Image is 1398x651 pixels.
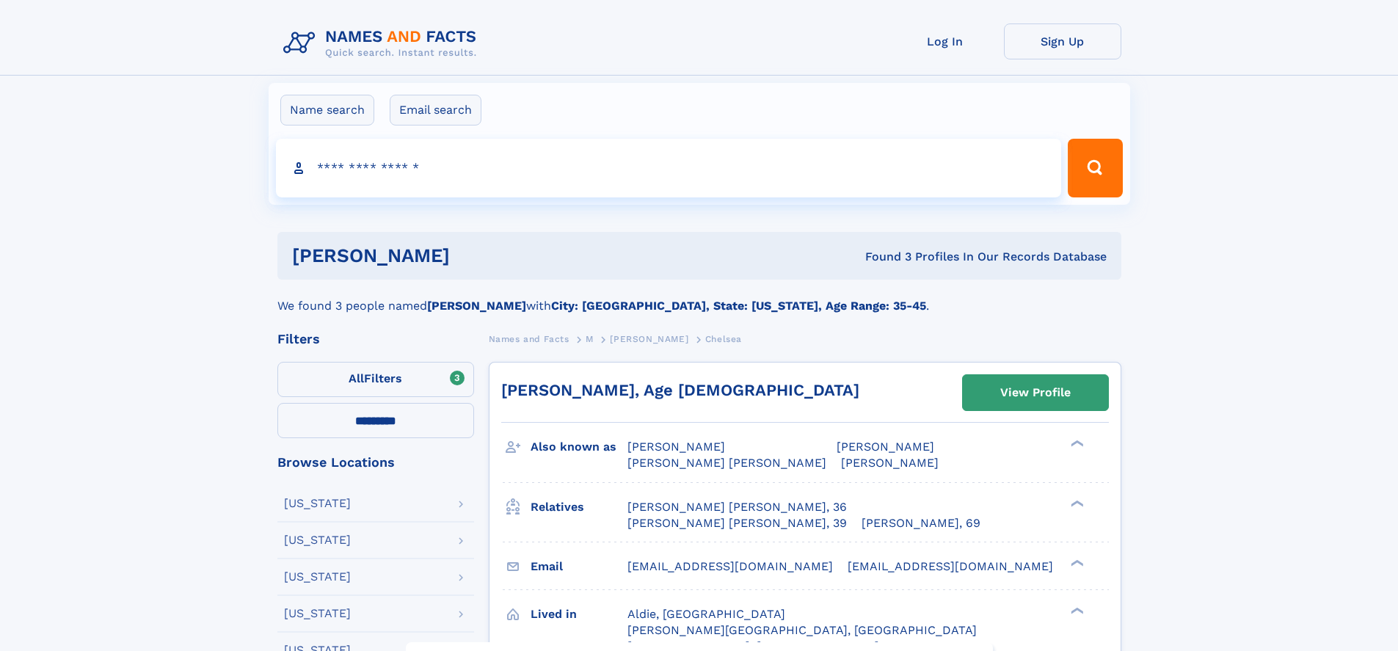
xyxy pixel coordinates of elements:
h1: [PERSON_NAME] [292,247,658,265]
b: [PERSON_NAME] [427,299,526,313]
span: [PERSON_NAME] [627,440,725,454]
div: ❯ [1067,498,1085,508]
a: [PERSON_NAME] [PERSON_NAME], 36 [627,499,847,515]
div: Browse Locations [277,456,474,469]
div: Filters [277,332,474,346]
img: Logo Names and Facts [277,23,489,63]
a: [PERSON_NAME], 69 [862,515,980,531]
button: Search Button [1068,139,1122,197]
span: All [349,371,364,385]
div: We found 3 people named with . [277,280,1121,315]
span: [EMAIL_ADDRESS][DOMAIN_NAME] [627,559,833,573]
label: Filters [277,362,474,397]
a: View Profile [963,375,1108,410]
h3: Relatives [531,495,627,520]
label: Name search [280,95,374,126]
div: View Profile [1000,376,1071,410]
div: [US_STATE] [284,534,351,546]
span: [PERSON_NAME] [837,440,934,454]
h3: Email [531,554,627,579]
span: Chelsea [705,334,742,344]
span: [PERSON_NAME] [841,456,939,470]
span: M [586,334,594,344]
a: Log In [887,23,1004,59]
a: Names and Facts [489,330,569,348]
a: Sign Up [1004,23,1121,59]
div: [US_STATE] [284,498,351,509]
a: [PERSON_NAME] [PERSON_NAME], 39 [627,515,847,531]
h3: Lived in [531,602,627,627]
span: [EMAIL_ADDRESS][DOMAIN_NAME] [848,559,1053,573]
a: [PERSON_NAME], Age [DEMOGRAPHIC_DATA] [501,381,859,399]
div: ❯ [1067,605,1085,615]
div: ❯ [1067,439,1085,448]
label: Email search [390,95,481,126]
div: [US_STATE] [284,608,351,619]
b: City: [GEOGRAPHIC_DATA], State: [US_STATE], Age Range: 35-45 [551,299,926,313]
a: M [586,330,594,348]
span: [PERSON_NAME][GEOGRAPHIC_DATA], [GEOGRAPHIC_DATA] [627,623,977,637]
span: [PERSON_NAME] [610,334,688,344]
span: [PERSON_NAME] [PERSON_NAME] [627,456,826,470]
div: [US_STATE] [284,571,351,583]
div: Found 3 Profiles In Our Records Database [658,249,1107,265]
input: search input [276,139,1062,197]
a: [PERSON_NAME] [610,330,688,348]
span: Aldie, [GEOGRAPHIC_DATA] [627,607,785,621]
div: ❯ [1067,558,1085,567]
h3: Also known as [531,434,627,459]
